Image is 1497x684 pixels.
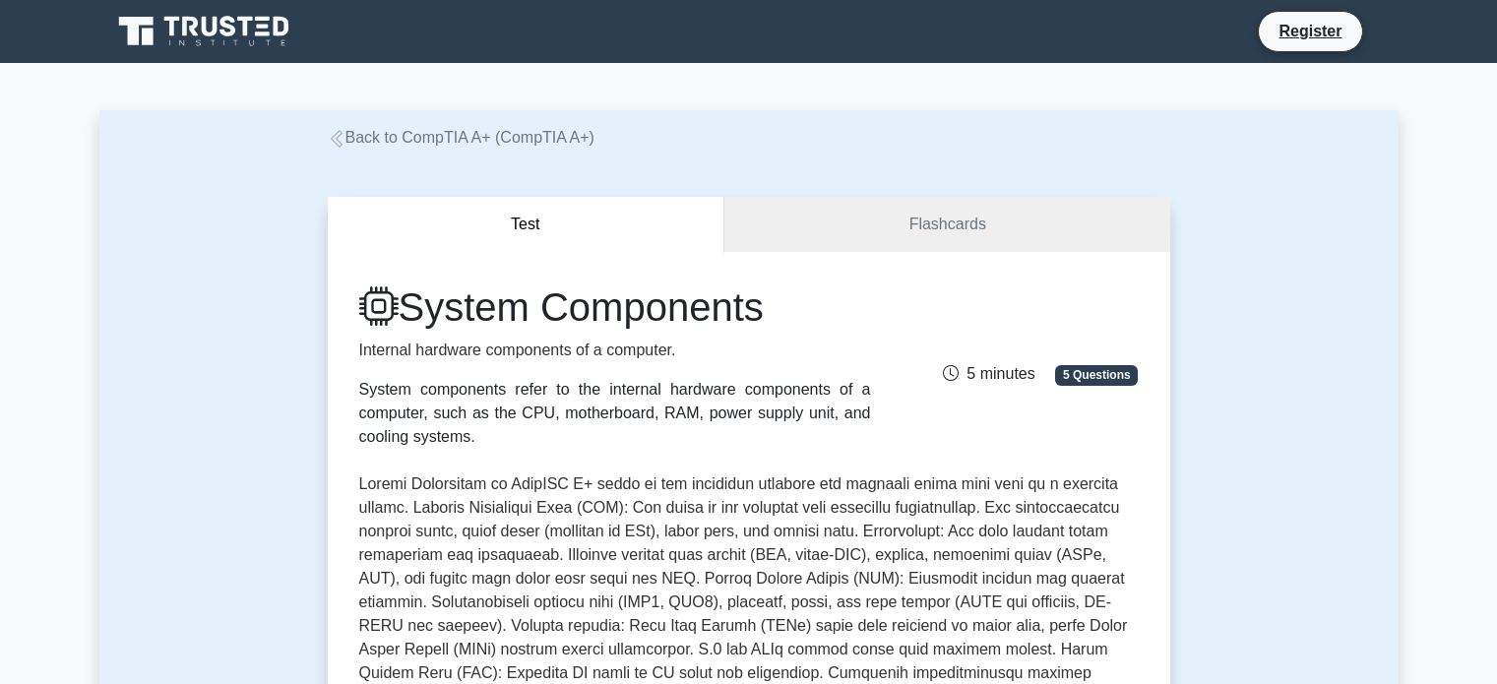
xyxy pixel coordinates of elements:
a: Register [1267,19,1353,43]
a: Flashcards [724,197,1169,253]
a: Back to CompTIA A+ (CompTIA A+) [328,129,594,146]
span: 5 Questions [1055,365,1138,385]
p: Internal hardware components of a computer. [359,339,871,362]
div: System components refer to the internal hardware components of a computer, such as the CPU, mothe... [359,378,871,449]
button: Test [328,197,725,253]
span: 5 minutes [943,365,1034,382]
h1: System Components [359,283,871,331]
